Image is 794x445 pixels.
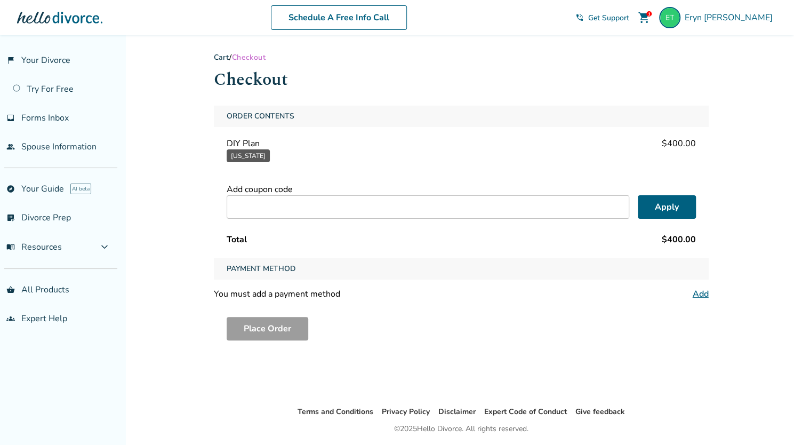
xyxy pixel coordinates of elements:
a: Add [693,288,709,300]
a: Cart [214,52,230,62]
span: explore [6,185,15,193]
a: Terms and Conditions [298,407,373,417]
span: list_alt_check [6,213,15,222]
span: phone_in_talk [575,13,584,22]
span: inbox [6,114,15,122]
span: DIY Plan [227,138,260,149]
div: You must add a payment method [214,288,340,300]
span: Order Contents [222,106,299,127]
button: Apply [638,195,696,219]
a: phone_in_talkGet Support [575,13,629,23]
span: Total [227,234,247,245]
span: AI beta [70,184,91,194]
span: Checkout [232,52,266,62]
div: 1 [646,11,652,17]
span: $400.00 [662,138,696,149]
span: Eryn [PERSON_NAME] [685,12,777,23]
a: Expert Code of Conduct [484,407,567,417]
li: Disclaimer [438,406,476,418]
span: $400.00 [662,234,696,245]
iframe: Chat Widget [741,394,794,445]
span: Get Support [588,13,629,23]
button: Place Order [227,317,308,340]
span: people [6,142,15,151]
span: flag_2 [6,56,15,65]
span: shopping_basket [6,285,15,294]
span: menu_book [6,243,15,251]
span: Add coupon code [227,184,293,195]
span: shopping_cart [638,11,651,24]
h1: Checkout [214,67,709,93]
button: [US_STATE] [227,149,270,162]
span: Forms Inbox [21,112,69,124]
a: Privacy Policy [382,407,430,417]
span: groups [6,314,15,323]
span: Resources [6,241,62,253]
div: © 2025 Hello Divorce. All rights reserved. [394,423,528,435]
a: Schedule A Free Info Call [271,5,407,30]
span: Payment Method [222,258,300,280]
div: / [214,52,709,62]
li: Give feedback [575,406,625,418]
span: expand_more [98,241,111,253]
img: eryninouye@gmail.com [659,7,680,28]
